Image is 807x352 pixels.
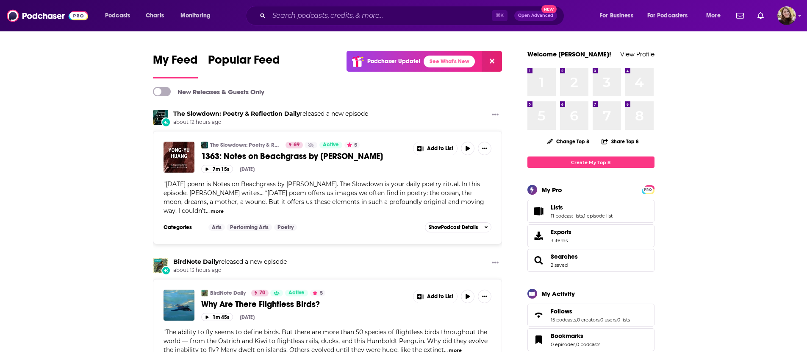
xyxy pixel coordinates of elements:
span: Exports [551,228,571,236]
span: 70 [259,289,265,297]
a: 0 lists [617,317,630,323]
a: The Slowdown: Poetry & Reflection Daily [173,110,300,117]
a: Create My Top 8 [527,156,654,168]
a: 0 users [600,317,616,323]
span: Add to List [427,293,453,300]
a: 2 saved [551,262,568,268]
span: 69 [294,141,300,149]
a: Follows [551,307,630,315]
a: Popular Feed [208,53,280,78]
a: See What's New [424,56,475,67]
span: My Feed [153,53,198,72]
span: Lists [551,204,563,211]
span: Active [323,141,339,149]
button: open menu [594,9,644,22]
button: 5 [310,290,325,296]
span: Show Podcast Details [429,224,478,230]
a: Bookmarks [551,332,600,340]
a: 1363: Notes on Beachgrass by Yong-Yu Huang [164,142,194,173]
button: Show More Button [478,142,491,155]
a: Arts [208,224,225,231]
button: 7m 15s [201,165,233,173]
button: 1m 45s [201,313,233,321]
span: Logged in as katiefuchs [777,6,796,25]
span: , [599,317,600,323]
h3: Categories [164,224,202,231]
a: Exports [527,224,654,247]
span: Popular Feed [208,53,280,72]
span: Searches [527,249,654,272]
span: Why Are There Flightless Birds? [201,299,320,310]
img: The Slowdown: Poetry & Reflection Daily [201,142,208,148]
a: Why Are There Flightless Birds? [201,299,407,310]
span: ... [206,207,210,215]
a: 0 creators [577,317,599,323]
a: Performing Arts [227,224,272,231]
button: Show More Button [478,290,491,303]
a: 0 episodes [551,341,575,347]
h3: released a new episode [173,110,368,118]
div: [DATE] [240,166,255,172]
button: open menu [642,9,700,22]
a: Active [285,290,308,296]
a: Welcome [PERSON_NAME]! [527,50,611,58]
span: More [706,10,721,22]
span: Podcasts [105,10,130,22]
img: BirdNote Daily [201,290,208,296]
span: Active [288,289,305,297]
span: Exports [530,230,547,242]
span: " [164,180,484,215]
a: Searches [551,253,578,260]
a: The Slowdown: Poetry & Reflection Daily [210,142,280,148]
span: Follows [527,304,654,327]
span: , [583,213,584,219]
span: Bookmarks [551,332,583,340]
span: Open Advanced [518,14,553,18]
span: ⌘ K [492,10,507,21]
p: Podchaser Update! [367,58,420,65]
a: PRO [643,186,653,193]
span: For Podcasters [647,10,688,22]
button: open menu [700,9,731,22]
span: 3 items [551,237,571,243]
button: Show profile menu [777,6,796,25]
a: Show notifications dropdown [754,8,767,23]
a: Lists [551,204,613,211]
div: Search podcasts, credits, & more... [254,6,572,25]
img: Why Are There Flightless Birds? [164,290,194,321]
button: Open AdvancedNew [514,11,557,21]
a: Active [319,142,342,148]
img: BirdNote Daily [153,258,168,273]
span: Lists [527,200,654,223]
div: My Activity [541,290,575,298]
span: about 12 hours ago [173,119,368,126]
button: Show More Button [413,290,458,303]
a: Bookmarks [530,334,547,346]
img: Podchaser - Follow, Share and Rate Podcasts [7,8,88,24]
a: Follows [530,309,547,321]
a: BirdNote Daily [173,258,219,265]
a: 15 podcasts [551,317,576,323]
button: more [211,208,224,215]
div: New Episode [161,117,171,127]
span: New [541,5,557,13]
span: about 13 hours ago [173,267,287,274]
span: , [576,317,577,323]
a: Charts [140,9,169,22]
span: Follows [551,307,572,315]
div: My Pro [541,186,562,194]
a: View Profile [620,50,654,58]
a: 1 episode list [584,213,613,219]
span: PRO [643,187,653,193]
button: Show More Button [413,142,458,155]
h3: released a new episode [173,258,287,266]
div: New Episode [161,266,171,275]
button: Change Top 8 [542,136,595,147]
span: Monitoring [180,10,211,22]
